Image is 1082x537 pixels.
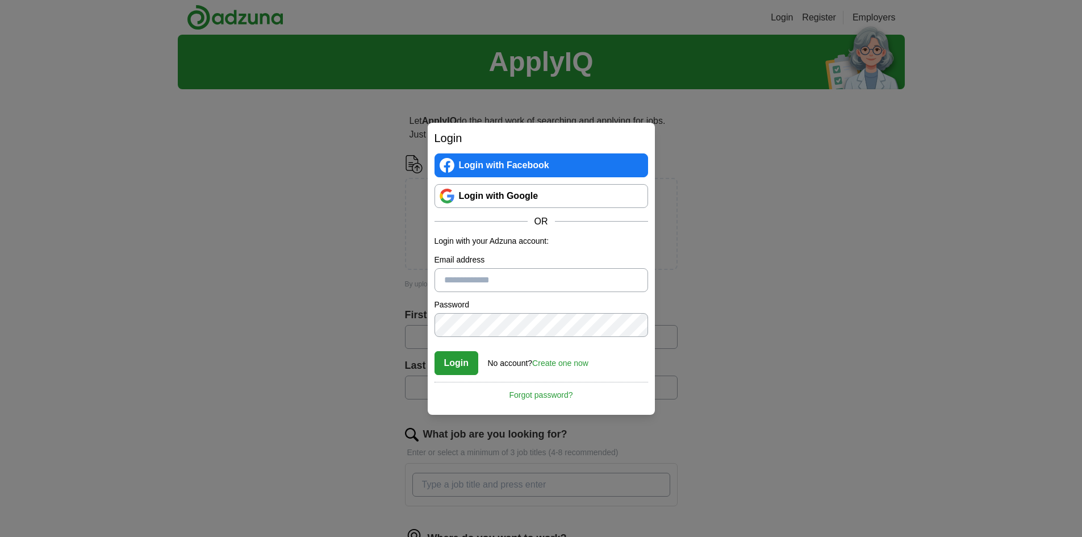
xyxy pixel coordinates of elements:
[435,382,648,401] a: Forgot password?
[435,184,648,208] a: Login with Google
[532,359,588,368] a: Create one now
[435,351,479,375] button: Login
[488,351,588,369] div: No account?
[435,130,648,147] h2: Login
[435,235,648,247] p: Login with your Adzuna account:
[435,254,648,266] label: Email address
[435,153,648,177] a: Login with Facebook
[435,299,648,311] label: Password
[528,215,555,228] span: OR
